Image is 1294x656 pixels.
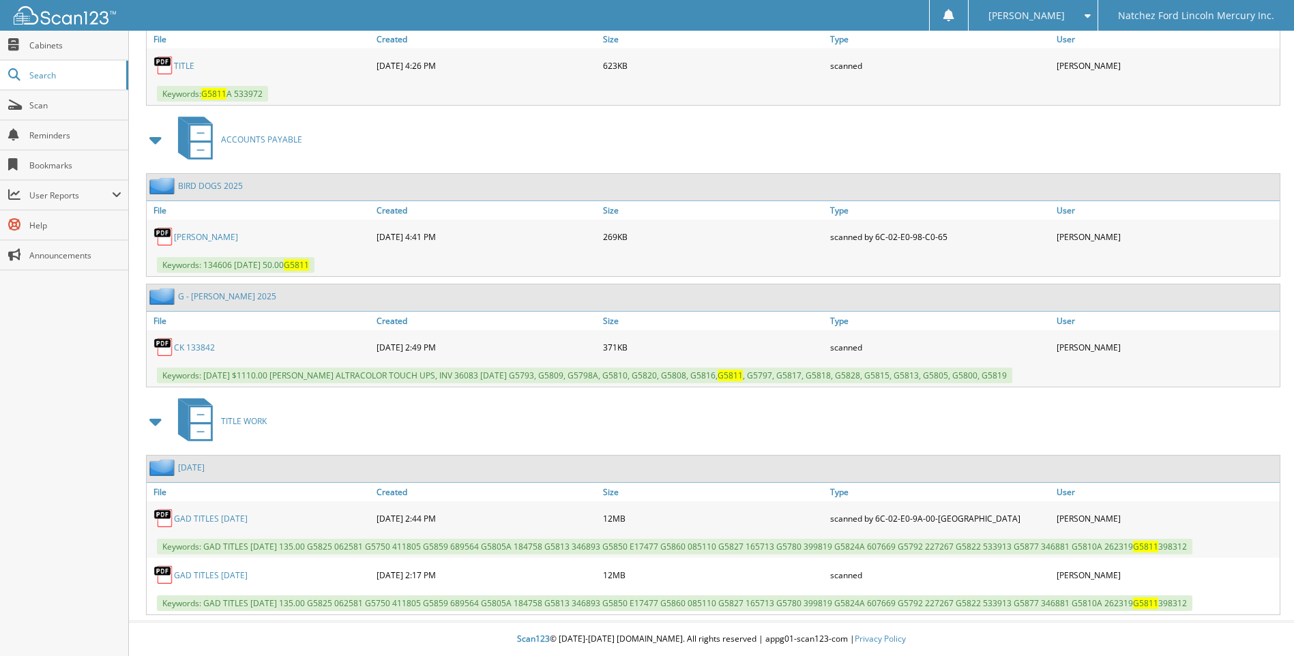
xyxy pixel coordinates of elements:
a: ACCOUNTS PAYABLE [170,113,302,166]
span: Keywords: 134606 [DATE] 50.00 [157,257,314,273]
span: Keywords: [DATE] $1110.00 [PERSON_NAME] ALTRACOLOR TOUCH UPS, INV 36083 [DATE] G5793, G5809, G579... [157,368,1012,383]
span: TITLE WORK [221,415,267,427]
div: 269KB [600,223,826,250]
div: 623KB [600,52,826,79]
span: Bookmarks [29,160,121,171]
a: Created [373,312,600,330]
iframe: Chat Widget [1226,591,1294,656]
a: User [1053,201,1280,220]
div: [DATE] 2:17 PM [373,561,600,588]
div: [PERSON_NAME] [1053,223,1280,250]
a: Size [600,312,826,330]
a: User [1053,312,1280,330]
a: Type [827,201,1053,220]
span: Keywords: A 533972 [157,86,268,102]
img: PDF.png [153,508,174,528]
div: © [DATE]-[DATE] [DOMAIN_NAME]. All rights reserved | appg01-scan123-com | [129,623,1294,656]
a: TITLE [174,60,194,72]
a: Privacy Policy [855,633,906,644]
div: scanned by 6C-02-E0-9A-00-[GEOGRAPHIC_DATA] [827,505,1053,532]
div: [PERSON_NAME] [1053,52,1280,79]
img: PDF.png [153,55,174,76]
a: Created [373,30,600,48]
div: 12MB [600,505,826,532]
a: Size [600,483,826,501]
span: G5811 [1133,541,1158,552]
div: 12MB [600,561,826,588]
span: Reminders [29,130,121,141]
a: Type [827,312,1053,330]
a: Created [373,483,600,501]
span: Search [29,70,119,81]
span: G5811 [1133,597,1158,609]
img: folder2.png [149,459,178,476]
a: [DATE] [178,462,205,473]
a: G - [PERSON_NAME] 2025 [178,290,276,302]
a: User [1053,483,1280,501]
span: [PERSON_NAME] [988,12,1065,20]
a: File [147,312,373,330]
a: Type [827,483,1053,501]
a: Size [600,30,826,48]
a: GAD TITLES [DATE] [174,513,248,524]
a: BIRD DOGS 2025 [178,180,243,192]
span: Announcements [29,250,121,261]
a: TITLE WORK [170,394,267,448]
span: User Reports [29,190,112,201]
a: CK 133842 [174,342,215,353]
img: PDF.png [153,226,174,247]
img: PDF.png [153,565,174,585]
div: [DATE] 4:26 PM [373,52,600,79]
span: Cabinets [29,40,121,51]
div: [DATE] 2:49 PM [373,333,600,361]
span: G5811 [718,370,743,381]
div: [PERSON_NAME] [1053,333,1280,361]
div: scanned [827,52,1053,79]
span: ACCOUNTS PAYABLE [221,134,302,145]
img: PDF.png [153,337,174,357]
span: Keywords: GAD TITLES [DATE] 135.00 G5825 062581 G5750 411805 G5859 689564 G5805A 184758 G5813 346... [157,539,1192,554]
span: Natchez Ford Lincoln Mercury Inc. [1118,12,1274,20]
a: File [147,201,373,220]
div: 371KB [600,333,826,361]
a: Type [827,30,1053,48]
a: Created [373,201,600,220]
span: Scan [29,100,121,111]
a: Size [600,201,826,220]
span: G5811 [284,259,309,271]
span: Keywords: GAD TITLES [DATE] 135.00 G5825 062581 G5750 411805 G5859 689564 G5805A 184758 G5813 346... [157,595,1192,611]
img: scan123-logo-white.svg [14,6,116,25]
div: [PERSON_NAME] [1053,561,1280,588]
div: scanned [827,333,1053,361]
div: [PERSON_NAME] [1053,505,1280,532]
div: scanned [827,561,1053,588]
img: folder2.png [149,177,178,194]
a: File [147,483,373,501]
div: [DATE] 2:44 PM [373,505,600,532]
a: GAD TITLES [DATE] [174,569,248,581]
span: Help [29,220,121,231]
img: folder2.png [149,288,178,305]
span: Scan123 [517,633,550,644]
div: [DATE] 4:41 PM [373,223,600,250]
div: scanned by 6C-02-E0-98-C0-65 [827,223,1053,250]
a: User [1053,30,1280,48]
span: G5811 [201,88,226,100]
a: [PERSON_NAME] [174,231,238,243]
a: File [147,30,373,48]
